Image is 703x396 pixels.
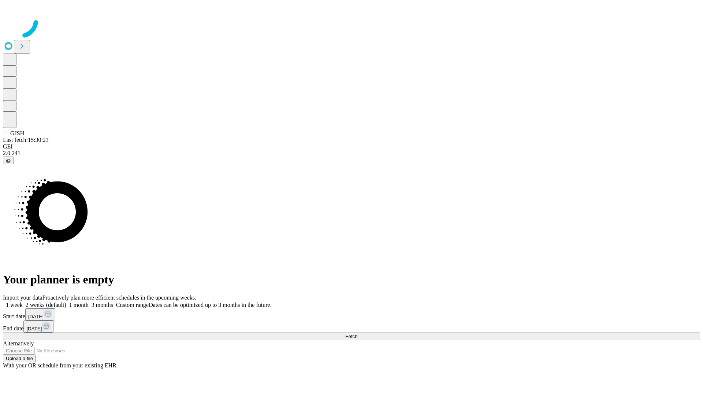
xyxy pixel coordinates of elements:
[116,302,149,308] span: Custom range
[3,308,700,320] div: Start date
[92,302,113,308] span: 3 months
[69,302,89,308] span: 1 month
[6,302,23,308] span: 1 week
[3,157,14,164] button: @
[3,150,700,157] div: 2.0.241
[3,320,700,333] div: End date
[3,273,700,286] h1: Your planner is empty
[3,340,34,346] span: Alternatively
[6,158,11,163] span: @
[345,334,357,339] span: Fetch
[28,314,44,319] span: [DATE]
[23,320,53,333] button: [DATE]
[3,137,49,143] span: Last fetch: 15:30:23
[10,130,24,136] span: GJSH
[3,294,42,301] span: Import your data
[3,143,700,150] div: GEI
[42,294,196,301] span: Proactively plan more efficient schedules in the upcoming weeks.
[3,333,700,340] button: Fetch
[26,302,66,308] span: 2 weeks (default)
[3,362,116,368] span: With your OR schedule from your existing EHR
[26,326,42,331] span: [DATE]
[25,308,55,320] button: [DATE]
[149,302,271,308] span: Dates can be optimized up to 3 months in the future.
[3,355,36,362] button: Upload a file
